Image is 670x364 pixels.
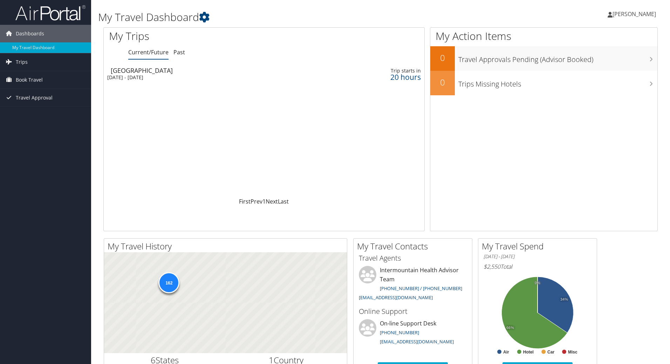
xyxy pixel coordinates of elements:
[278,198,289,205] a: Last
[430,46,657,71] a: 0Travel Approvals Pending (Advisor Booked)
[506,326,514,330] tspan: 66%
[357,240,472,252] h2: My Travel Contacts
[109,29,286,43] h1: My Trips
[535,281,540,285] tspan: 0%
[560,297,568,302] tspan: 34%
[111,67,305,74] div: [GEOGRAPHIC_DATA]
[484,253,592,260] h6: [DATE] - [DATE]
[547,350,554,355] text: Car
[15,5,86,21] img: airportal-logo.png
[380,285,462,291] a: [PHONE_NUMBER] / [PHONE_NUMBER]
[108,240,347,252] h2: My Travel History
[345,74,421,80] div: 20 hours
[16,25,44,42] span: Dashboards
[355,319,470,348] li: On-line Support Desk
[158,272,179,293] div: 162
[239,198,251,205] a: First
[107,74,301,81] div: [DATE] - [DATE]
[16,71,43,89] span: Book Travel
[128,48,169,56] a: Current/Future
[251,198,262,205] a: Prev
[266,198,278,205] a: Next
[503,350,509,355] text: Air
[458,76,657,89] h3: Trips Missing Hotels
[484,263,592,270] h6: Total
[359,307,467,316] h3: Online Support
[359,294,433,301] a: [EMAIL_ADDRESS][DOMAIN_NAME]
[430,29,657,43] h1: My Action Items
[484,263,500,270] span: $2,550
[430,52,455,64] h2: 0
[345,68,421,74] div: Trip starts in
[608,4,663,25] a: [PERSON_NAME]
[355,266,470,303] li: Intermountain Health Advisor Team
[380,338,454,345] a: [EMAIL_ADDRESS][DOMAIN_NAME]
[16,89,53,107] span: Travel Approval
[173,48,185,56] a: Past
[359,253,467,263] h3: Travel Agents
[613,10,656,18] span: [PERSON_NAME]
[430,71,657,95] a: 0Trips Missing Hotels
[430,76,455,88] h2: 0
[523,350,534,355] text: Hotel
[482,240,597,252] h2: My Travel Spend
[98,10,475,25] h1: My Travel Dashboard
[380,329,419,336] a: [PHONE_NUMBER]
[458,51,657,64] h3: Travel Approvals Pending (Advisor Booked)
[568,350,577,355] text: Misc
[262,198,266,205] a: 1
[16,53,28,71] span: Trips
